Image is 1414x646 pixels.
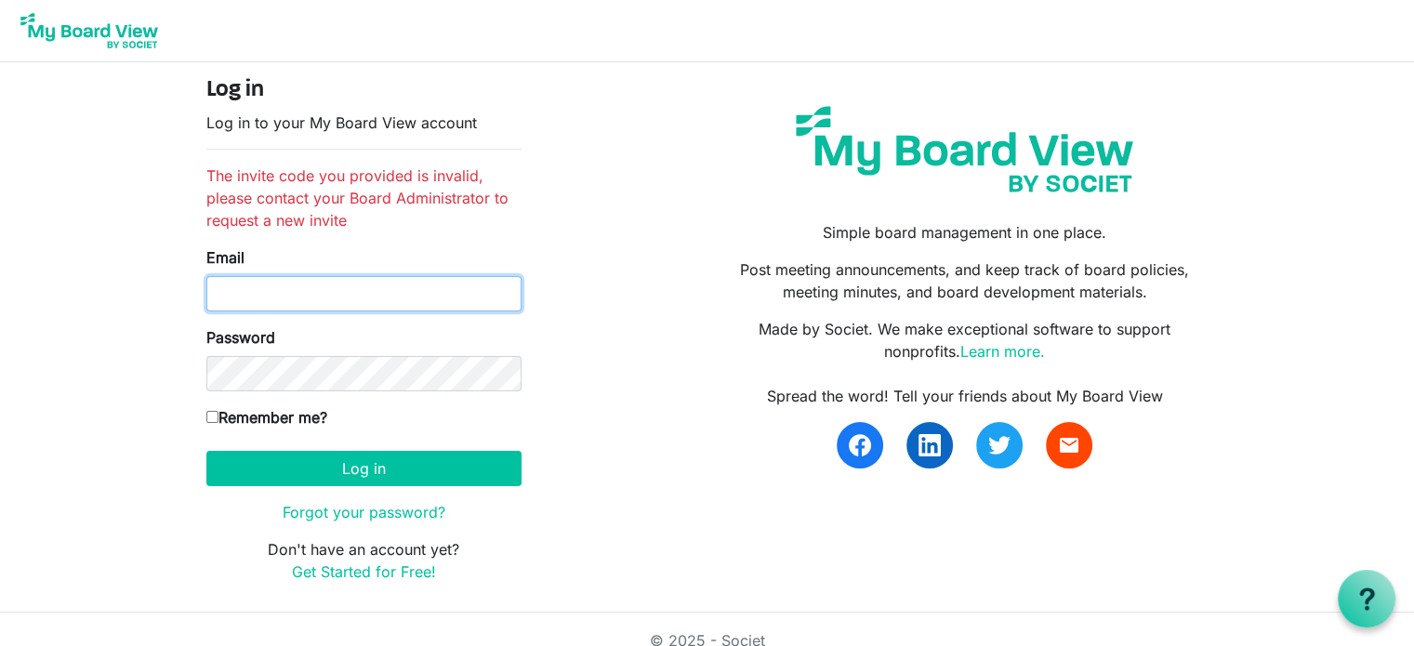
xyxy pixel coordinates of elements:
a: email [1046,422,1092,468]
p: Don't have an account yet? [206,538,522,583]
a: Learn more. [960,342,1045,361]
img: my-board-view-societ.svg [782,92,1147,206]
label: Email [206,246,244,269]
img: linkedin.svg [918,434,941,456]
label: Password [206,326,275,349]
label: Remember me? [206,406,327,428]
a: Forgot your password? [283,503,445,521]
div: Spread the word! Tell your friends about My Board View [720,385,1208,407]
p: Log in to your My Board View account [206,112,522,134]
span: email [1058,434,1080,456]
h4: Log in [206,77,522,104]
button: Log in [206,451,522,486]
p: Made by Societ. We make exceptional software to support nonprofits. [720,318,1208,363]
img: twitter.svg [988,434,1011,456]
li: The invite code you provided is invalid, please contact your Board Administrator to request a new... [206,165,522,231]
input: Remember me? [206,411,218,423]
p: Post meeting announcements, and keep track of board policies, meeting minutes, and board developm... [720,258,1208,303]
img: My Board View Logo [15,7,164,54]
a: Get Started for Free! [292,562,436,581]
img: facebook.svg [849,434,871,456]
p: Simple board management in one place. [720,221,1208,244]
